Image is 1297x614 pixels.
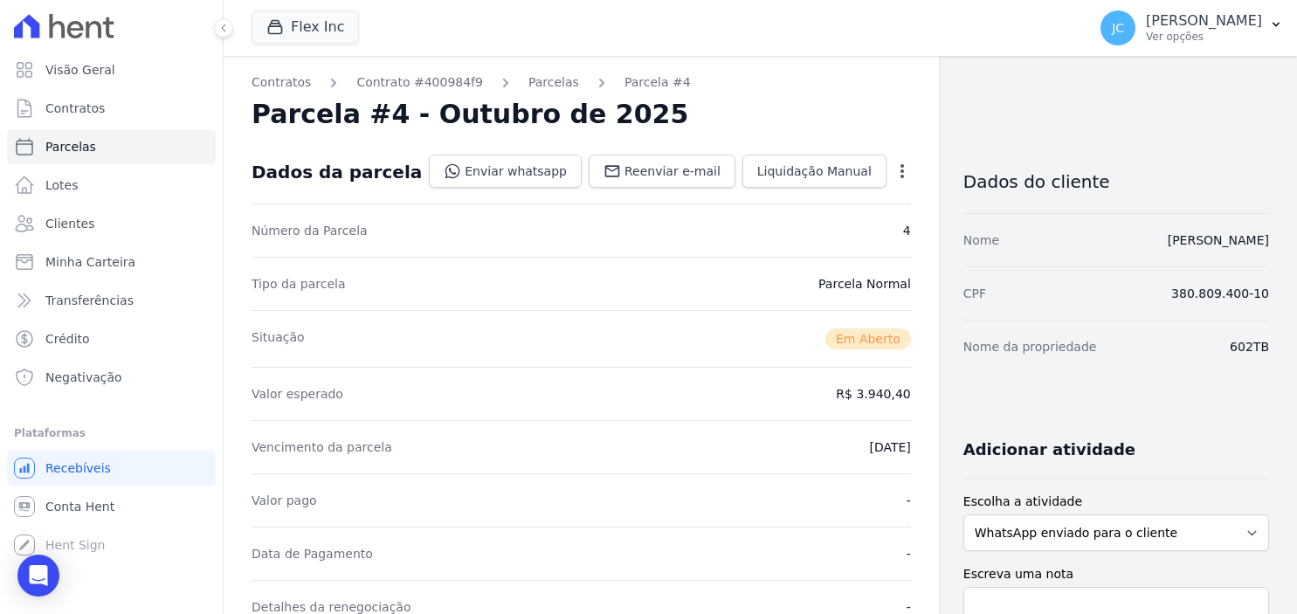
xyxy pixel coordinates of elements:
dd: 602TB [1230,338,1269,355]
a: Contratos [7,91,216,126]
span: JC [1112,22,1124,34]
span: Minha Carteira [45,253,135,271]
a: Parcela #4 [624,73,691,92]
span: Liquidação Manual [757,162,872,180]
a: Parcelas [7,129,216,164]
a: Reenviar e-mail [589,155,735,188]
span: Conta Hent [45,498,114,515]
span: Reenviar e-mail [624,162,721,180]
dd: 380.809.400-10 [1171,285,1269,302]
span: Recebíveis [45,459,111,477]
a: Crédito [7,321,216,356]
dd: - [907,545,911,562]
span: Contratos [45,100,105,117]
a: Recebíveis [7,451,216,486]
dd: [DATE] [869,438,910,456]
a: Clientes [7,206,216,241]
a: Visão Geral [7,52,216,87]
label: Escreva uma nota [963,565,1269,583]
dd: 4 [903,222,911,239]
p: Ver opções [1146,30,1262,44]
dd: Parcela Normal [818,275,911,293]
dt: Data de Pagamento [252,545,373,562]
label: Escolha a atividade [963,493,1269,511]
dt: Número da Parcela [252,222,368,239]
h3: Dados do cliente [963,171,1269,192]
dt: CPF [963,285,986,302]
span: Negativação [45,369,122,386]
span: Transferências [45,292,134,309]
dt: Tipo da parcela [252,275,346,293]
div: Plataformas [14,423,209,444]
dt: Nome [963,231,999,249]
span: Lotes [45,176,79,194]
h2: Parcela #4 - Outubro de 2025 [252,99,688,130]
button: JC [PERSON_NAME] Ver opções [1087,3,1297,52]
span: Clientes [45,215,94,232]
div: Open Intercom Messenger [17,555,59,597]
nav: Breadcrumb [252,73,911,92]
button: Flex Inc [252,10,359,44]
a: Contratos [252,73,311,92]
dt: Vencimento da parcela [252,438,392,456]
a: Lotes [7,168,216,203]
dd: R$ 3.940,40 [836,385,910,403]
span: Parcelas [45,138,96,155]
a: Negativação [7,360,216,395]
a: Transferências [7,283,216,318]
dd: - [907,492,911,509]
dt: Nome da propriedade [963,338,1097,355]
p: [PERSON_NAME] [1146,12,1262,30]
a: Liquidação Manual [742,155,887,188]
dt: Valor esperado [252,385,343,403]
div: Dados da parcela [252,162,422,183]
a: Minha Carteira [7,245,216,279]
span: Crédito [45,330,90,348]
dt: Situação [252,328,305,349]
a: Contrato #400984f9 [356,73,483,92]
a: Enviar whatsapp [429,155,582,188]
a: [PERSON_NAME] [1168,233,1269,247]
a: Conta Hent [7,489,216,524]
h3: Adicionar atividade [963,439,1135,460]
dt: Valor pago [252,492,317,509]
a: Parcelas [528,73,579,92]
span: Visão Geral [45,61,115,79]
span: Em Aberto [825,328,911,349]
